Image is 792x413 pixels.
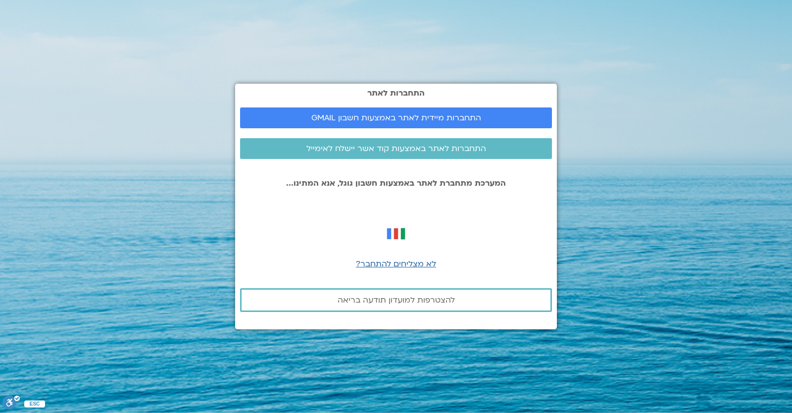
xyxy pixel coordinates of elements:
a: התחברות לאתר באמצעות קוד אשר יישלח לאימייל [240,138,552,159]
a: לא מצליחים להתחבר? [356,258,436,269]
p: המערכת מתחברת לאתר באמצעות חשבון גוגל, אנא המתינו... [240,179,552,188]
span: להצטרפות למועדון תודעה בריאה [338,296,455,305]
span: התחברות מיידית לאתר באמצעות חשבון GMAIL [311,113,481,122]
a: להצטרפות למועדון תודעה בריאה [240,288,552,312]
span: התחברות לאתר באמצעות קוד אשר יישלח לאימייל [306,144,486,153]
h2: התחברות לאתר [240,89,552,98]
a: התחברות מיידית לאתר באמצעות חשבון GMAIL [240,107,552,128]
